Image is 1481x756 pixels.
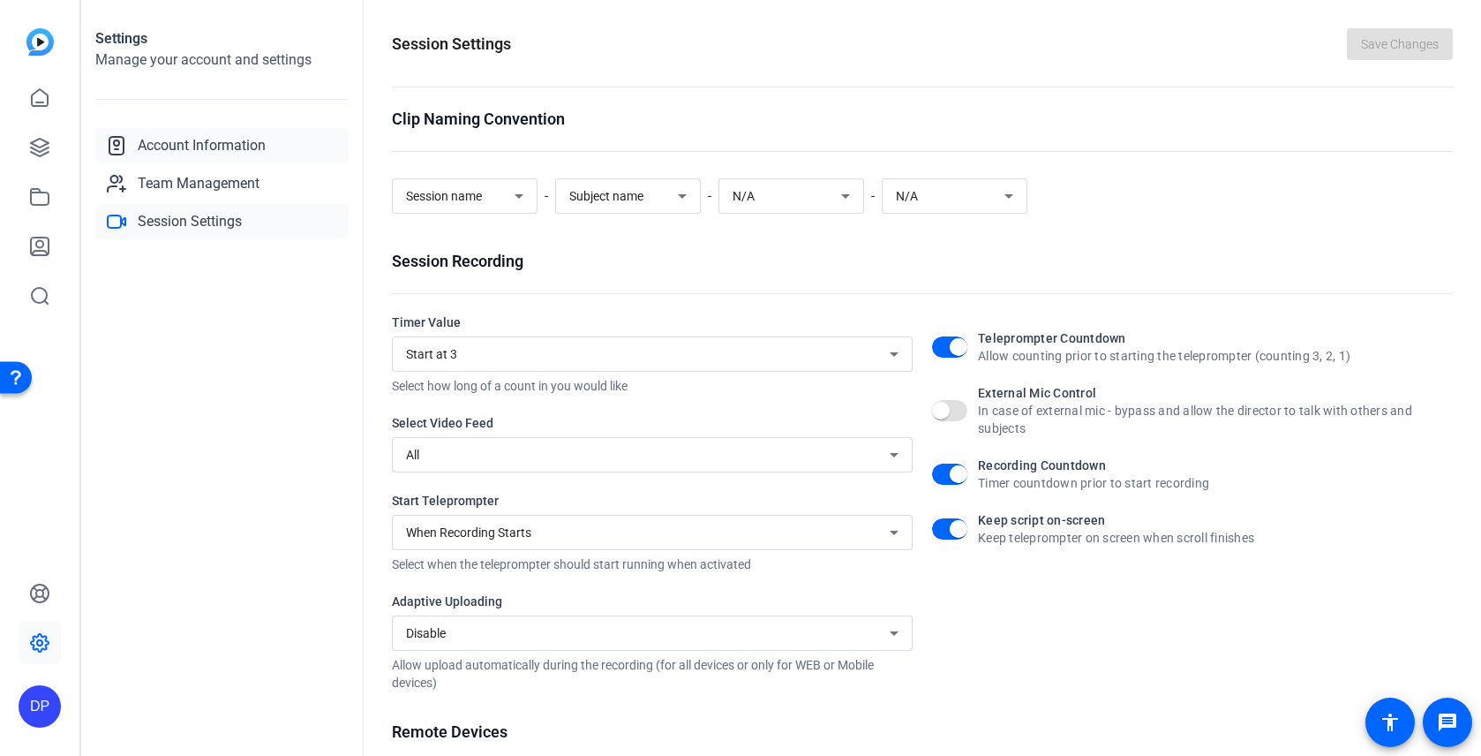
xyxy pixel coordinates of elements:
[138,211,242,232] span: Session Settings
[896,189,918,203] span: N/A
[978,457,1209,474] div: Recording Countdown
[392,32,511,57] h1: Session Settings
[392,556,913,573] div: Select when the teleprompter should start running when activated
[538,188,555,204] span: -
[392,414,913,432] div: Select Video Feed
[978,384,1453,402] div: External Mic Control
[19,685,61,728] div: DP
[978,529,1254,547] div: Keep teleprompter on screen when scroll finishes
[978,402,1453,437] div: In case of external mic - bypass and allow the director to talk with others and subjects
[978,347,1350,365] div: Allow counting prior to starting the teleprompter (counting 3, 2, 1)
[733,189,755,203] span: N/A
[1380,712,1401,733] mat-icon: accessibility
[392,656,913,692] div: Allow upload automatically during the recording (for all devices or only for WEB or Mobile devices)
[95,128,349,163] a: Account Information
[406,347,457,361] span: Start at 3
[392,249,1453,274] div: Session Recording
[95,204,349,239] a: Session Settings
[138,135,266,156] span: Account Information
[978,511,1254,529] div: Keep script on-screen
[701,188,718,204] span: -
[392,492,913,510] div: Start Teleprompter
[392,377,913,395] div: Select how long of a count in you would like
[978,474,1209,492] div: Timer countdown prior to start recording
[406,448,419,462] span: All
[392,593,913,610] div: Adaptive Uploading
[138,173,259,194] span: Team Management
[569,189,643,203] span: Subject name
[406,626,446,640] span: Disable
[406,525,531,540] span: When Recording Starts
[95,166,349,201] a: Team Management
[864,188,882,204] span: -
[95,49,349,71] h2: Manage your account and settings
[26,28,54,56] img: blue-gradient.svg
[1437,712,1458,733] mat-icon: message
[392,314,913,331] div: Timer Value
[406,189,482,203] span: Session name
[95,28,349,49] h1: Settings
[392,720,1453,745] div: Remote Devices
[392,107,1453,132] div: Clip Naming Convention
[978,329,1350,347] div: Teleprompter Countdown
